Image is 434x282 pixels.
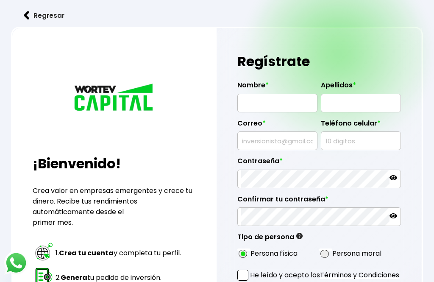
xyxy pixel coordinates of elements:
[332,248,381,259] label: Persona moral
[24,11,30,20] img: flecha izquierda
[34,242,54,262] img: paso 1
[296,233,303,239] img: gfR76cHglkPwleuBLjWdxeZVvX9Wp6JBDmjRYY8JYDQn16A2ICN00zLTgIroGa6qie5tIuWH7V3AapTKqzv+oMZsGfMUqL5JM...
[237,49,401,74] h1: Regístrate
[33,185,196,228] p: Crea valor en empresas emergentes y crece tu dinero. Recibe tus rendimientos automáticamente desd...
[55,241,183,265] td: 1. y completa tu perfil.
[250,248,298,259] label: Persona física
[321,81,401,94] label: Apellidos
[325,132,397,150] input: 10 dígitos
[321,119,401,132] label: Teléfono celular
[33,154,196,174] h2: ¡Bienvenido!
[237,157,401,170] label: Contraseña
[250,270,399,280] p: He leído y acepto los
[11,4,423,27] a: flecha izquierdaRegresar
[237,119,317,132] label: Correo
[4,251,28,275] img: logos_whatsapp-icon.242b2217.svg
[72,82,157,114] img: logo_wortev_capital
[59,248,114,258] strong: Crea tu cuenta
[237,195,401,208] label: Confirmar tu contraseña
[320,270,399,280] a: Términos y Condiciones
[237,233,303,246] label: Tipo de persona
[11,4,77,27] button: Regresar
[241,132,314,150] input: inversionista@gmail.com
[237,81,317,94] label: Nombre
